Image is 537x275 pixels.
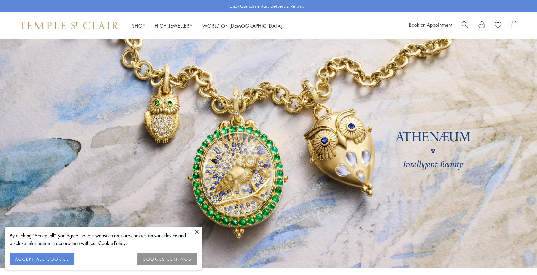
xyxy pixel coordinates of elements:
iframe: Gorgias live chat messenger [504,244,530,268]
nav: Main navigation [132,22,283,30]
button: COOKIES SETTINGS [137,253,197,265]
div: By clicking “Accept all”, you agree that our website can store cookies on your device and disclos... [10,232,197,247]
img: Temple St. Clair [20,22,119,29]
button: ACCEPT ALL COOKIES [10,253,74,265]
a: View Wishlist [495,21,501,30]
a: Open Shopping Bag [511,21,517,30]
a: ShopShop [132,22,145,29]
a: Book an Appointment [409,21,452,28]
a: Search [462,21,468,30]
a: High JewelleryHigh Jewellery [155,22,193,29]
p: Enjoy Complimentary Delivery & Returns [230,3,304,10]
a: World of [DEMOGRAPHIC_DATA]World of [DEMOGRAPHIC_DATA] [202,22,283,29]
